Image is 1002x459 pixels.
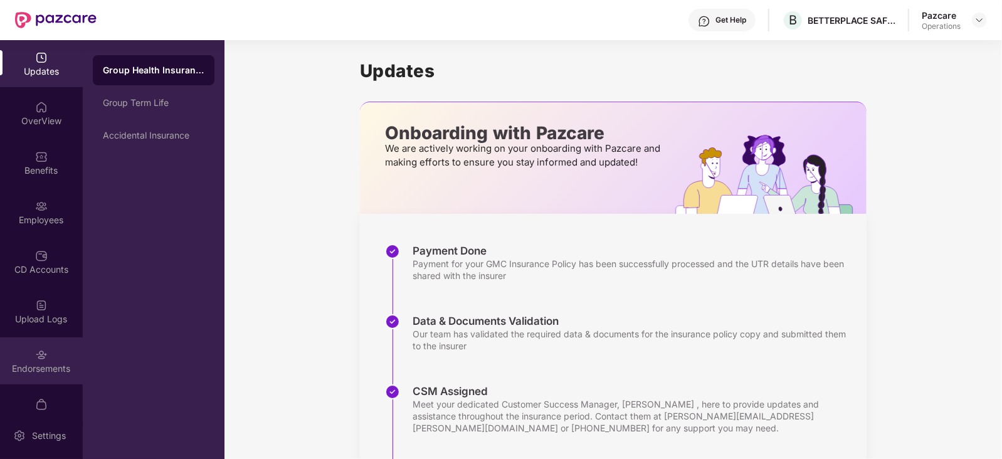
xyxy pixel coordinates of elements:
[922,21,961,31] div: Operations
[385,384,400,399] img: svg+xml;base64,PHN2ZyBpZD0iU3RlcC1Eb25lLTMyeDMyIiB4bWxucz0iaHR0cDovL3d3dy53My5vcmcvMjAwMC9zdmciIH...
[35,101,48,113] img: svg+xml;base64,PHN2ZyBpZD0iSG9tZSIgeG1sbnM9Imh0dHA6Ly93d3cudzMub3JnLzIwMDAvc3ZnIiB3aWR0aD0iMjAiIG...
[974,15,984,25] img: svg+xml;base64,PHN2ZyBpZD0iRHJvcGRvd24tMzJ4MzIiIHhtbG5zPSJodHRwOi8vd3d3LnczLm9yZy8yMDAwL3N2ZyIgd2...
[103,64,204,76] div: Group Health Insurance
[413,258,854,282] div: Payment for your GMC Insurance Policy has been successfully processed and the UTR details have be...
[808,14,895,26] div: BETTERPLACE SAFETY SOLUTIONS PRIVATE LIMITED
[28,430,70,442] div: Settings
[35,51,48,64] img: svg+xml;base64,PHN2ZyBpZD0iVXBkYXRlZCIgeG1sbnM9Imh0dHA6Ly93d3cudzMub3JnLzIwMDAvc3ZnIiB3aWR0aD0iMj...
[103,98,204,108] div: Group Term Life
[922,9,961,21] div: Pazcare
[413,314,854,328] div: Data & Documents Validation
[35,250,48,262] img: svg+xml;base64,PHN2ZyBpZD0iQ0RfQWNjb3VudHMiIGRhdGEtbmFtZT0iQ0QgQWNjb3VudHMiIHhtbG5zPSJodHRwOi8vd3...
[13,430,26,442] img: svg+xml;base64,PHN2ZyBpZD0iU2V0dGluZy0yMHgyMCIgeG1sbnM9Imh0dHA6Ly93d3cudzMub3JnLzIwMDAvc3ZnIiB3aW...
[15,12,97,28] img: New Pazcare Logo
[103,130,204,140] div: Accidental Insurance
[698,15,710,28] img: svg+xml;base64,PHN2ZyBpZD0iSGVscC0zMngzMiIgeG1sbnM9Imh0dHA6Ly93d3cudzMub3JnLzIwMDAvc3ZnIiB3aWR0aD...
[413,398,854,434] div: Meet your dedicated Customer Success Manager, [PERSON_NAME] , here to provide updates and assista...
[360,60,867,82] h1: Updates
[35,398,48,411] img: svg+xml;base64,PHN2ZyBpZD0iTXlfT3JkZXJzIiBkYXRhLW5hbWU9Ik15IE9yZGVycyIgeG1sbnM9Imh0dHA6Ly93d3cudz...
[675,135,867,214] img: hrOnboarding
[413,328,854,352] div: Our team has validated the required data & documents for the insurance policy copy and submitted ...
[789,13,797,28] span: B
[385,314,400,329] img: svg+xml;base64,PHN2ZyBpZD0iU3RlcC1Eb25lLTMyeDMyIiB4bWxucz0iaHR0cDovL3d3dy53My5vcmcvMjAwMC9zdmciIH...
[35,349,48,361] img: svg+xml;base64,PHN2ZyBpZD0iRW5kb3JzZW1lbnRzIiB4bWxucz0iaHR0cDovL3d3dy53My5vcmcvMjAwMC9zdmciIHdpZH...
[715,15,746,25] div: Get Help
[385,142,664,169] p: We are actively working on your onboarding with Pazcare and making efforts to ensure you stay inf...
[385,127,664,139] p: Onboarding with Pazcare
[35,200,48,213] img: svg+xml;base64,PHN2ZyBpZD0iRW1wbG95ZWVzIiB4bWxucz0iaHR0cDovL3d3dy53My5vcmcvMjAwMC9zdmciIHdpZHRoPS...
[35,299,48,312] img: svg+xml;base64,PHN2ZyBpZD0iVXBsb2FkX0xvZ3MiIGRhdGEtbmFtZT0iVXBsb2FkIExvZ3MiIHhtbG5zPSJodHRwOi8vd3...
[35,150,48,163] img: svg+xml;base64,PHN2ZyBpZD0iQmVuZWZpdHMiIHhtbG5zPSJodHRwOi8vd3d3LnczLm9yZy8yMDAwL3N2ZyIgd2lkdGg9Ij...
[385,244,400,259] img: svg+xml;base64,PHN2ZyBpZD0iU3RlcC1Eb25lLTMyeDMyIiB4bWxucz0iaHR0cDovL3d3dy53My5vcmcvMjAwMC9zdmciIH...
[413,244,854,258] div: Payment Done
[413,384,854,398] div: CSM Assigned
